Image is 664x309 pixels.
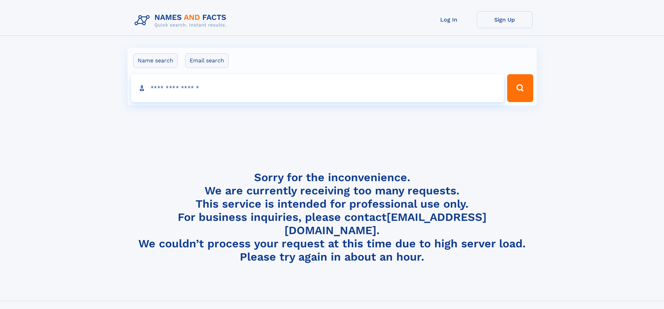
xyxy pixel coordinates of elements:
[131,74,504,102] input: search input
[284,210,487,237] a: [EMAIL_ADDRESS][DOMAIN_NAME]
[421,11,477,28] a: Log In
[132,11,232,30] img: Logo Names and Facts
[507,74,533,102] button: Search Button
[133,53,178,68] label: Name search
[132,171,533,264] h4: Sorry for the inconvenience. We are currently receiving too many requests. This service is intend...
[185,53,229,68] label: Email search
[477,11,533,28] a: Sign Up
